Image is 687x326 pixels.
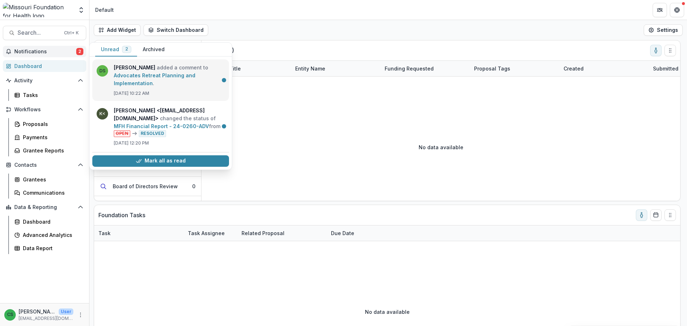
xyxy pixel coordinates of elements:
[559,61,649,76] div: Created
[644,24,683,36] button: Settings
[3,46,86,57] button: Notifications2
[201,61,291,76] div: Proposal Title
[559,65,588,72] div: Created
[59,308,73,315] p: User
[184,225,237,241] div: Task Assignee
[380,61,470,76] div: Funding Requested
[95,6,114,14] div: Default
[664,209,676,221] button: Drag
[14,204,75,210] span: Data & Reporting
[11,131,86,143] a: Payments
[11,229,86,241] a: Advanced Analytics
[3,159,86,171] button: Open Contacts
[470,61,559,76] div: Proposal Tags
[114,72,195,86] a: Advocates Retreat Planning and Implementation
[94,225,184,241] div: Task
[23,244,81,252] div: Data Report
[3,26,86,40] button: Search...
[419,143,463,151] p: No data available
[143,24,208,36] button: Switch Dashboard
[98,211,145,219] p: Foundation Tasks
[192,183,195,190] div: 0
[11,187,86,199] a: Communications
[114,64,225,87] p: added a comment to .
[125,47,128,52] span: 2
[14,62,81,70] div: Dashboard
[23,218,81,225] div: Dashboard
[653,3,667,17] button: Partners
[7,312,13,317] div: Chase Shiflet
[11,89,86,101] a: Tasks
[291,61,380,76] div: Entity Name
[327,225,380,241] div: Due Date
[23,176,81,183] div: Grantees
[365,308,410,316] p: No data available
[92,155,229,167] button: Mark all as read
[63,29,80,37] div: Ctrl + K
[470,65,515,72] div: Proposal Tags
[3,3,73,17] img: Missouri Foundation for Health logo
[3,201,86,213] button: Open Data & Reporting
[237,225,327,241] div: Related Proposal
[14,162,75,168] span: Contacts
[92,5,117,15] nav: breadcrumb
[3,60,86,72] a: Dashboard
[3,104,86,115] button: Open Workflows
[23,189,81,196] div: Communications
[98,42,146,59] p: Temelio proposals
[76,3,86,17] button: Open entity switcher
[291,65,330,72] div: Entity Name
[23,133,81,141] div: Payments
[11,145,86,156] a: Grantee Reports
[95,43,137,57] button: Unread
[137,43,170,57] button: Archived
[23,231,81,239] div: Advanced Analytics
[23,120,81,128] div: Proposals
[18,29,60,36] span: Search...
[76,311,85,319] button: More
[23,147,81,154] div: Grantee Reports
[327,229,359,237] div: Due Date
[650,45,662,56] button: toggle-assigned-to-me
[664,45,676,56] button: Drag
[650,209,662,221] button: Calendar
[19,308,56,315] p: [PERSON_NAME]
[380,65,438,72] div: Funding Requested
[76,48,83,55] span: 2
[94,24,141,36] button: Add Widget
[94,177,201,196] button: Board of Directors Review0
[14,49,76,55] span: Notifications
[11,174,86,185] a: Grantees
[23,91,81,99] div: Tasks
[11,118,86,130] a: Proposals
[14,107,75,113] span: Workflows
[184,229,229,237] div: Task Assignee
[114,107,225,137] p: changed the status of from
[14,78,75,84] span: Activity
[11,216,86,228] a: Dashboard
[237,229,289,237] div: Related Proposal
[636,209,647,221] button: toggle-assigned-to-me
[94,229,115,237] div: Task
[19,315,73,322] p: [EMAIL_ADDRESS][DOMAIN_NAME]
[11,242,86,254] a: Data Report
[114,123,209,129] a: MFH Financial Report - 24-0260-ADV
[670,3,684,17] button: Get Help
[113,183,178,190] div: Board of Directors Review
[213,46,267,55] p: Draft ( 0 )
[3,75,86,86] button: Open Activity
